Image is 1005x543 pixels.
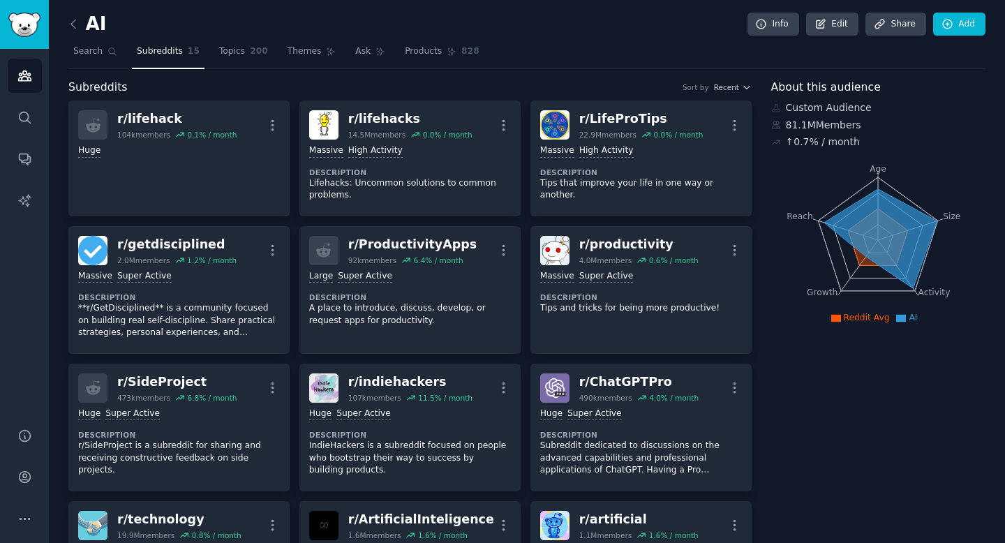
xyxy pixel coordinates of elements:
[309,144,343,158] div: Massive
[299,364,521,491] a: indiehackersr/indiehackers107kmembers11.5% / monthHugeSuper ActiveDescriptionIndieHackers is a su...
[309,302,511,327] p: A place to introduce, discuss, develop, or request apps for productivity.
[414,255,463,265] div: 6.4 % / month
[219,45,245,58] span: Topics
[540,270,574,283] div: Massive
[187,255,237,265] div: 1.2 % / month
[187,393,237,403] div: 6.8 % / month
[540,236,569,265] img: productivity
[78,144,100,158] div: Huge
[461,45,479,58] span: 828
[418,393,472,403] div: 11.5 % / month
[309,168,511,177] dt: Description
[933,13,985,36] a: Add
[309,408,332,421] div: Huge
[309,511,338,540] img: ArtificialInteligence
[567,408,622,421] div: Super Active
[348,373,472,391] div: r/ indiehackers
[299,101,521,216] a: lifehacksr/lifehacks14.5Mmembers0.0% / monthMassiveHigh ActivityDescriptionLifehacks: Uncommon so...
[188,45,200,58] span: 15
[348,255,396,265] div: 92k members
[649,255,699,265] div: 0.6 % / month
[943,211,960,221] tspan: Size
[117,511,241,528] div: r/ technology
[418,530,468,540] div: 1.6 % / month
[771,101,986,115] div: Custom Audience
[117,110,237,128] div: r/ lifehack
[579,236,699,253] div: r/ productivity
[649,393,699,403] div: 4.0 % / month
[540,430,742,440] dt: Description
[579,270,634,283] div: Super Active
[78,440,280,477] p: r/SideProject is a subreddit for sharing and receiving constructive feedback on side projects.
[309,270,333,283] div: Large
[117,530,174,540] div: 19.9M members
[540,292,742,302] dt: Description
[187,130,237,140] div: 0.1 % / month
[309,177,511,202] p: Lifehacks: Uncommon solutions to common problems.
[530,101,752,216] a: LifeProTipsr/LifeProTips22.9Mmembers0.0% / monthMassiveHigh ActivityDescriptionTips that improve ...
[865,13,925,36] a: Share
[579,110,703,128] div: r/ LifeProTips
[105,408,160,421] div: Super Active
[78,270,112,283] div: Massive
[78,430,280,440] dt: Description
[78,236,107,265] img: getdisciplined
[530,226,752,354] a: productivityr/productivity4.0Mmembers0.6% / monthMassiveSuper ActiveDescriptionTips and tricks fo...
[117,236,237,253] div: r/ getdisciplined
[348,511,494,528] div: r/ ArtificialInteligence
[283,40,341,69] a: Themes
[350,40,390,69] a: Ask
[117,130,170,140] div: 104k members
[137,45,183,58] span: Subreddits
[653,130,703,140] div: 0.0 % / month
[870,164,886,174] tspan: Age
[771,79,881,96] span: About this audience
[540,302,742,315] p: Tips and tricks for being more productive!
[68,13,107,36] h2: AI
[214,40,273,69] a: Topics200
[579,393,632,403] div: 490k members
[540,511,569,540] img: artificial
[540,168,742,177] dt: Description
[786,135,860,149] div: ↑ 0.7 % / month
[348,144,403,158] div: High Activity
[355,45,371,58] span: Ask
[540,144,574,158] div: Massive
[309,110,338,140] img: lifehacks
[117,373,237,391] div: r/ SideProject
[530,364,752,491] a: ChatGPTPror/ChatGPTPro490kmembers4.0% / monthHugeSuper ActiveDescriptionSubreddit dedicated to di...
[309,440,511,477] p: IndieHackers is a subreddit focused on people who bootstrap their way to success by building prod...
[309,430,511,440] dt: Description
[68,79,128,96] span: Subreddits
[309,292,511,302] dt: Description
[405,45,442,58] span: Products
[844,313,890,322] span: Reddit Avg
[78,511,107,540] img: technology
[579,130,636,140] div: 22.9M members
[336,408,391,421] div: Super Active
[348,236,477,253] div: r/ ProductivityApps
[68,226,290,354] a: getdisciplinedr/getdisciplined2.0Mmembers1.2% / monthMassiveSuper ActiveDescription**r/GetDiscipl...
[747,13,799,36] a: Info
[117,255,170,265] div: 2.0M members
[918,288,950,297] tspan: Activity
[806,13,858,36] a: Edit
[68,364,290,491] a: r/SideProject473kmembers6.8% / monthHugeSuper ActiveDescriptionr/SideProject is a subreddit for s...
[400,40,484,69] a: Products828
[73,45,103,58] span: Search
[68,101,290,216] a: r/lifehack104kmembers0.1% / monthHuge
[807,288,837,297] tspan: Growth
[540,373,569,403] img: ChatGPTPro
[540,110,569,140] img: LifeProTips
[579,511,699,528] div: r/ artificial
[338,270,392,283] div: Super Active
[348,393,401,403] div: 107k members
[579,144,634,158] div: High Activity
[771,118,986,133] div: 81.1M Members
[540,177,742,202] p: Tips that improve your life in one way or another.
[117,270,172,283] div: Super Active
[78,408,100,421] div: Huge
[78,292,280,302] dt: Description
[78,302,280,339] p: **r/GetDisciplined** is a community focused on building real self-discipline. Share practical str...
[250,45,268,58] span: 200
